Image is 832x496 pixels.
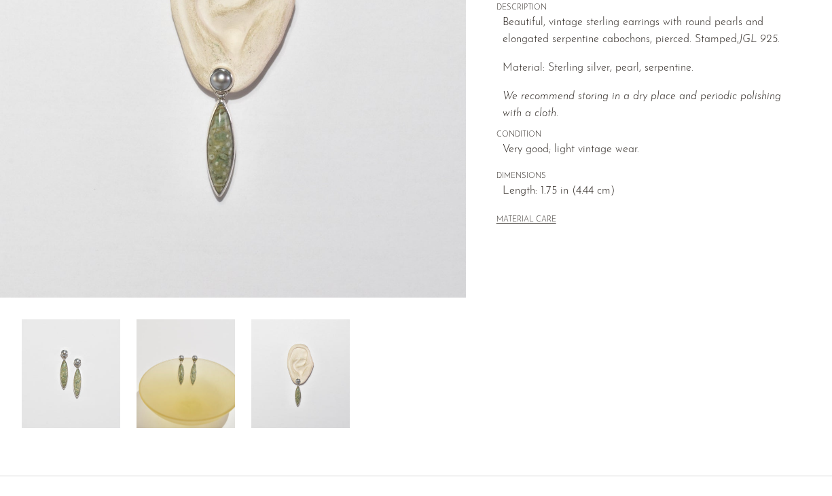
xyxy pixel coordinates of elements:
span: CONDITION [496,129,802,141]
span: DIMENSIONS [496,171,802,183]
img: Pearl Serpentine Earrings [251,319,350,428]
p: Material: Sterling silver, pearl, serpentine. [503,60,802,77]
em: JGL 925. [739,34,780,45]
p: Beautiful, vintage sterling earrings with round pearls and elongated serpentine cabochons, pierce... [503,14,802,49]
span: Very good; light vintage wear. [503,141,802,159]
img: Pearl Serpentine Earrings [22,319,120,428]
span: DESCRIPTION [496,2,802,14]
button: MATERIAL CARE [496,215,556,226]
span: Length: 1.75 in (4.44 cm) [503,183,802,200]
img: Pearl Serpentine Earrings [137,319,235,428]
i: We recommend storing in a dry place and periodic polishing with a cloth. [503,91,781,120]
